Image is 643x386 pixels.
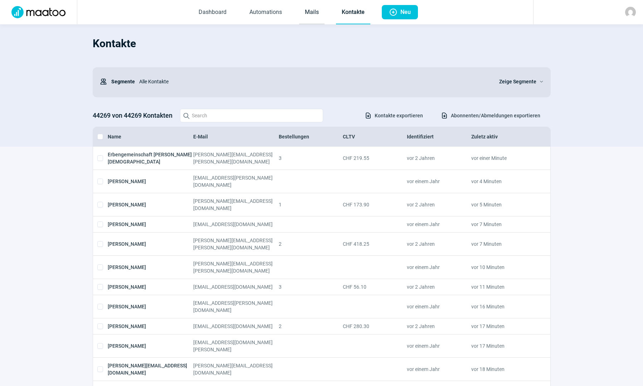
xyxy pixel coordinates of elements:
[108,197,193,212] div: [PERSON_NAME]
[279,133,343,140] div: Bestellungen
[93,110,173,121] h3: 44269 von 44269 Kontakten
[193,260,279,274] div: [PERSON_NAME][EMAIL_ADDRESS][PERSON_NAME][DOMAIN_NAME]
[343,237,407,251] div: CHF 418.25
[407,339,471,353] div: vor einem Jahr
[135,74,491,89] div: Alle Kontakte
[407,197,471,212] div: vor 2 Jahren
[193,133,279,140] div: E-Mail
[193,339,279,353] div: [EMAIL_ADDRESS][DOMAIN_NAME][PERSON_NAME]
[343,133,407,140] div: CLTV
[375,110,423,121] span: Kontakte exportieren
[357,109,430,122] button: Kontakte exportieren
[299,1,325,24] a: Mails
[407,174,471,189] div: vor einem Jahr
[471,197,535,212] div: vor 5 Minuten
[193,151,279,165] div: [PERSON_NAME][EMAIL_ADDRESS][PERSON_NAME][DOMAIN_NAME]
[193,197,279,212] div: [PERSON_NAME][EMAIL_ADDRESS][DOMAIN_NAME]
[336,1,370,24] a: Kontakte
[193,323,279,330] div: [EMAIL_ADDRESS][DOMAIN_NAME]
[407,237,471,251] div: vor 2 Jahren
[108,133,193,140] div: Name
[193,237,279,251] div: [PERSON_NAME][EMAIL_ADDRESS][PERSON_NAME][DOMAIN_NAME]
[279,237,343,251] div: 2
[471,283,535,290] div: vor 11 Minuten
[343,197,407,212] div: CHF 173.90
[279,283,343,290] div: 3
[108,237,193,251] div: [PERSON_NAME]
[193,283,279,290] div: [EMAIL_ADDRESS][DOMAIN_NAME]
[471,339,535,353] div: vor 17 Minuten
[100,74,135,89] div: Segmente
[193,221,279,228] div: [EMAIL_ADDRESS][DOMAIN_NAME]
[407,323,471,330] div: vor 2 Jahren
[108,299,193,314] div: [PERSON_NAME]
[471,221,535,228] div: vor 7 Minuten
[279,323,343,330] div: 2
[7,6,70,18] img: Logo
[108,339,193,353] div: [PERSON_NAME]
[407,283,471,290] div: vor 2 Jahren
[451,110,540,121] span: Abonnenten/Abmeldungen exportieren
[382,5,418,19] button: Neu
[108,174,193,189] div: [PERSON_NAME]
[93,31,551,56] h1: Kontakte
[193,362,279,376] div: [PERSON_NAME][EMAIL_ADDRESS][DOMAIN_NAME]
[108,260,193,274] div: [PERSON_NAME]
[471,151,535,165] div: vor einer Minute
[407,133,471,140] div: Identifiziert
[433,109,548,122] button: Abonnenten/Abmeldungen exportieren
[108,283,193,290] div: [PERSON_NAME]
[407,221,471,228] div: vor einem Jahr
[279,197,343,212] div: 1
[407,362,471,376] div: vor einem Jahr
[108,323,193,330] div: [PERSON_NAME]
[193,299,279,314] div: [EMAIL_ADDRESS][PERSON_NAME][DOMAIN_NAME]
[180,109,323,122] input: Search
[343,283,407,290] div: CHF 56.10
[279,151,343,165] div: 3
[471,174,535,189] div: vor 4 Minuten
[471,299,535,314] div: vor 16 Minuten
[407,260,471,274] div: vor einem Jahr
[108,151,193,165] div: Erbengemeinschaft [PERSON_NAME][DEMOGRAPHIC_DATA]
[407,151,471,165] div: vor 2 Jahren
[343,323,407,330] div: CHF 280.30
[471,237,535,251] div: vor 7 Minuten
[343,151,407,165] div: CHF 219.55
[471,133,535,140] div: Zuletz aktiv
[471,323,535,330] div: vor 17 Minuten
[193,1,232,24] a: Dashboard
[108,362,193,376] div: [PERSON_NAME][EMAIL_ADDRESS][DOMAIN_NAME]
[244,1,288,24] a: Automations
[625,7,636,18] img: avatar
[471,260,535,274] div: vor 10 Minuten
[499,77,536,86] span: Zeige Segmente
[407,299,471,314] div: vor einem Jahr
[471,362,535,376] div: vor 18 Minuten
[400,5,411,19] span: Neu
[193,174,279,189] div: [EMAIL_ADDRESS][PERSON_NAME][DOMAIN_NAME]
[108,221,193,228] div: [PERSON_NAME]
